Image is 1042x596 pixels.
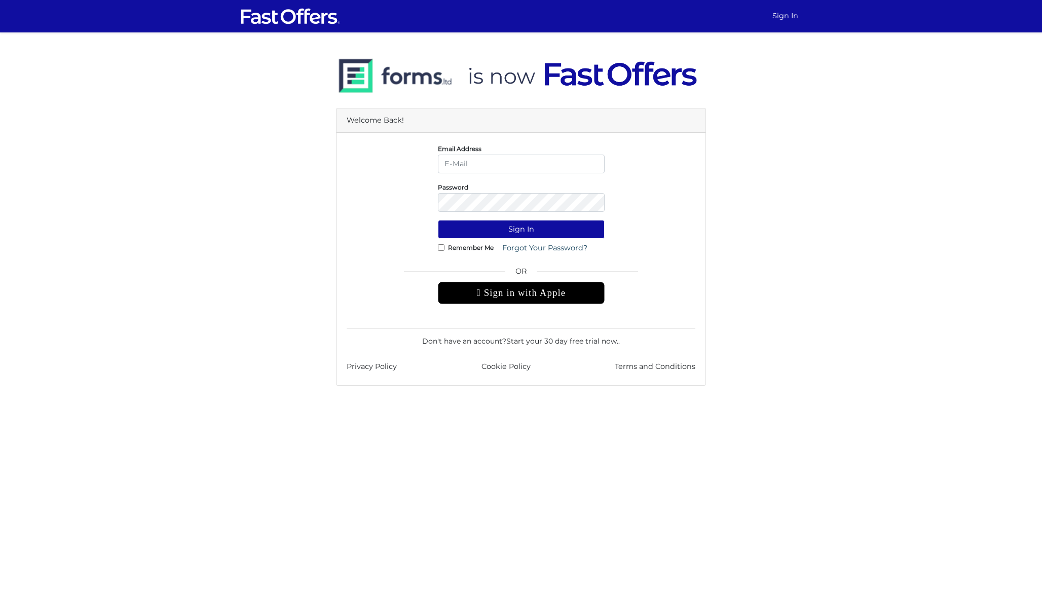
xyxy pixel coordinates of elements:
a: Forgot Your Password? [496,239,594,257]
span: OR [438,266,605,282]
label: Password [438,186,468,189]
div: Sign in with Apple [438,282,605,304]
input: E-Mail [438,155,605,173]
button: Sign In [438,220,605,239]
a: Start your 30 day free trial now. [506,337,618,346]
div: Welcome Back! [337,108,705,133]
div: Don't have an account? . [347,328,695,347]
a: Terms and Conditions [615,361,695,372]
label: Remember Me [448,246,494,249]
label: Email Address [438,147,481,150]
a: Privacy Policy [347,361,397,372]
a: Sign In [768,6,802,26]
a: Cookie Policy [481,361,531,372]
